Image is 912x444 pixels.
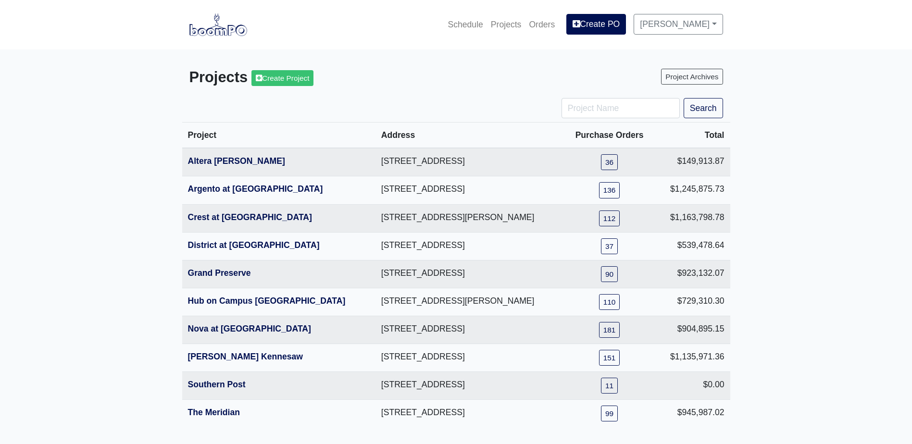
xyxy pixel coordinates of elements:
[655,123,730,148] th: Total
[188,324,311,333] a: Nova at [GEOGRAPHIC_DATA]
[655,232,730,260] td: $539,478.64
[599,210,620,226] a: 112
[562,98,680,118] input: Project Name
[655,400,730,428] td: $945,987.02
[599,350,620,366] a: 151
[599,294,620,310] a: 110
[375,176,564,204] td: [STREET_ADDRESS]
[655,372,730,400] td: $0.00
[655,288,730,316] td: $729,310.30
[182,123,375,148] th: Project
[375,400,564,428] td: [STREET_ADDRESS]
[188,268,251,278] a: Grand Preserve
[188,296,346,306] a: Hub on Campus [GEOGRAPHIC_DATA]
[188,240,320,250] a: District at [GEOGRAPHIC_DATA]
[634,14,723,34] a: [PERSON_NAME]
[655,260,730,288] td: $923,132.07
[189,69,449,86] h3: Projects
[375,148,564,176] td: [STREET_ADDRESS]
[655,176,730,204] td: $1,245,875.73
[251,70,313,86] a: Create Project
[655,316,730,344] td: $904,895.15
[684,98,723,118] button: Search
[655,148,730,176] td: $149,913.87
[375,316,564,344] td: [STREET_ADDRESS]
[444,14,487,35] a: Schedule
[601,154,618,170] a: 36
[566,14,626,34] a: Create PO
[601,238,618,254] a: 37
[599,182,620,198] a: 136
[375,372,564,400] td: [STREET_ADDRESS]
[375,344,564,372] td: [STREET_ADDRESS]
[188,184,323,194] a: Argento at [GEOGRAPHIC_DATA]
[601,378,618,394] a: 11
[655,344,730,372] td: $1,135,971.36
[375,260,564,288] td: [STREET_ADDRESS]
[375,204,564,232] td: [STREET_ADDRESS][PERSON_NAME]
[189,13,247,36] img: boomPO
[487,14,525,35] a: Projects
[188,212,312,222] a: Crest at [GEOGRAPHIC_DATA]
[601,406,618,421] a: 99
[661,69,723,85] a: Project Archives
[655,204,730,232] td: $1,163,798.78
[188,352,303,361] a: [PERSON_NAME] Kennesaw
[188,407,240,417] a: The Meridian
[188,380,246,389] a: Southern Post
[564,123,655,148] th: Purchase Orders
[375,288,564,316] td: [STREET_ADDRESS][PERSON_NAME]
[188,156,285,166] a: Altera [PERSON_NAME]
[375,232,564,260] td: [STREET_ADDRESS]
[599,322,620,338] a: 181
[601,266,618,282] a: 90
[375,123,564,148] th: Address
[525,14,559,35] a: Orders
